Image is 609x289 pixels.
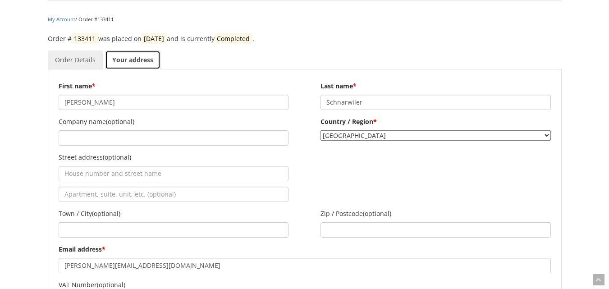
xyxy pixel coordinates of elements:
label: Company name [59,115,288,128]
abbr: required [373,117,377,126]
p: Order # was placed on and is currently . [48,33,562,44]
label: Country / Region [321,115,550,128]
label: First name [59,80,288,92]
span: (optional) [106,117,134,126]
nav: / Order #133411 [48,14,562,24]
a: Order Details [48,50,103,69]
input: House number and street name [59,166,288,181]
span: (optional) [103,153,131,161]
abbr: required [102,245,105,253]
a: Your address [105,50,160,69]
abbr: required [92,82,96,90]
mark: [DATE] [142,33,167,44]
input: Apartment, suite, unit, etc. (optional) [59,187,288,202]
label: Street address [59,151,288,164]
a: My Account [48,16,75,23]
span: (optional) [92,209,120,218]
mark: Completed [215,33,252,44]
label: Last name [321,80,550,92]
span: (optional) [363,209,391,218]
label: Zip / Postcode [321,207,550,220]
mark: 133411 [72,33,98,44]
label: Email address [59,243,551,256]
span: (optional) [97,280,125,289]
abbr: required [353,82,357,90]
label: Town / City [59,207,288,220]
